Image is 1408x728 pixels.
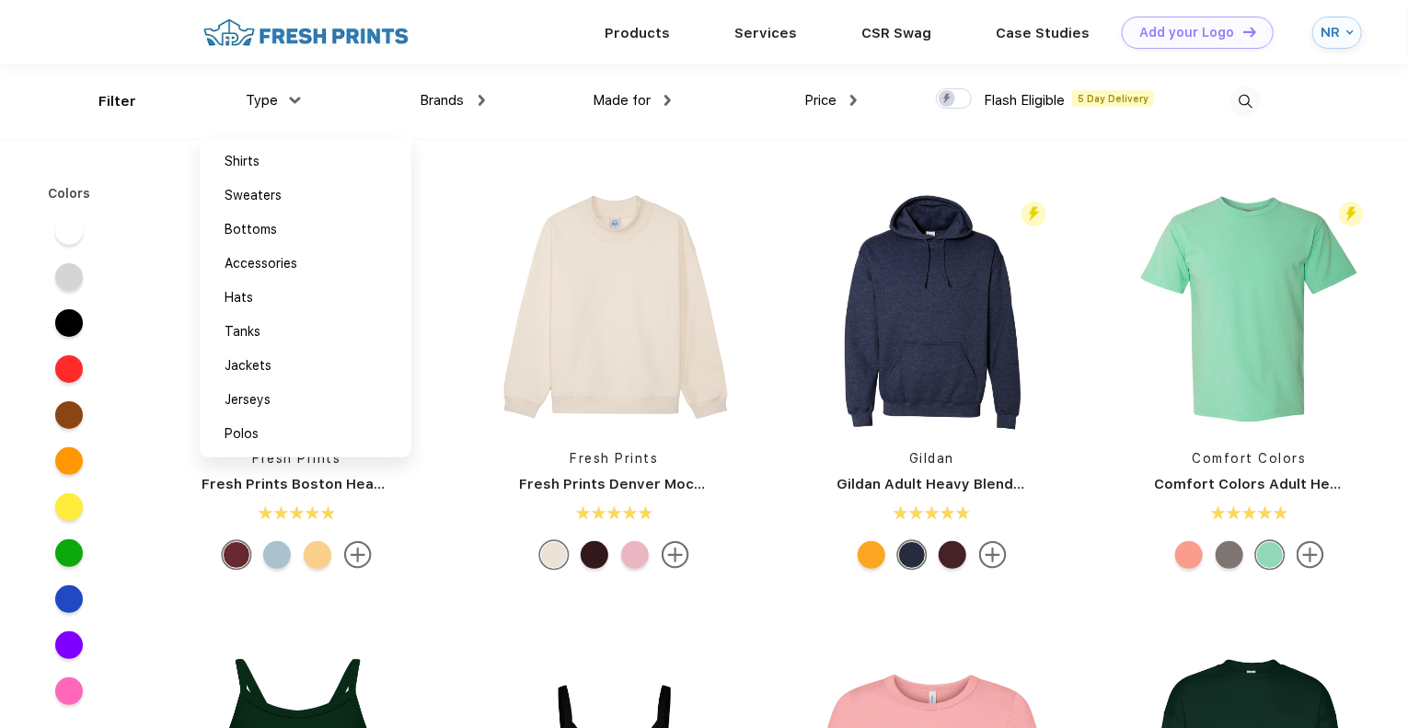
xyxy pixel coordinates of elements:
div: Pink [621,541,649,569]
span: Brands [421,92,465,109]
div: Bottoms [225,220,277,239]
div: Slate Blue [263,541,291,569]
span: Made for [593,92,651,109]
div: Ht Sprt Drk Navy [898,541,926,569]
div: Sweaters [225,186,282,205]
img: func=resize&h=266 [175,186,420,431]
div: Polos [225,424,259,444]
div: Crimson Red [223,541,250,569]
a: Products [605,25,670,41]
div: NR [1321,25,1342,40]
div: Island Reef [1256,541,1284,569]
a: Fresh Prints Boston Heavyweight Hoodie [202,476,493,492]
div: Tanks [225,322,260,341]
div: Add your Logo [1139,25,1234,40]
img: func=resize&h=266 [1127,186,1372,431]
img: more.svg [1297,541,1324,569]
span: Price [804,92,837,109]
img: func=resize&h=266 [492,186,737,431]
div: Buttermilk [540,541,568,569]
a: Fresh Prints [571,451,659,466]
img: fo%20logo%202.webp [198,17,414,49]
a: Fresh Prints [253,451,341,466]
div: Hats [225,288,253,307]
div: Bahama Yellow [304,541,331,569]
img: more.svg [662,541,689,569]
img: dropdown.png [479,95,485,106]
img: dropdown.png [850,95,857,106]
img: desktop_search.svg [1230,87,1261,117]
div: Jackets [225,356,271,376]
div: Gold [858,541,885,569]
a: Gildan Adult Heavy Blend 8 Oz. 50/50 Hooded Sweatshirt [837,476,1240,492]
a: Gildan [909,451,954,466]
img: flash_active_toggle.svg [1339,202,1364,226]
span: Flash Eligible [984,92,1065,109]
div: Colors [34,184,105,203]
div: Shirts [225,152,260,171]
img: func=resize&h=266 [810,186,1055,431]
img: dropdown.png [290,97,301,103]
img: arrow_down_blue.svg [1346,29,1354,36]
img: dropdown.png [664,95,671,106]
img: more.svg [344,541,372,569]
div: Accessories [225,254,297,273]
div: Grey [1216,541,1243,569]
img: flash_active_toggle.svg [1021,202,1046,226]
div: Burgundy [581,541,608,569]
img: DT [1243,27,1256,37]
img: more.svg [979,541,1007,569]
a: Comfort Colors [1193,451,1307,466]
div: Jerseys [225,390,271,410]
a: Fresh Prints Denver Mock Neck Heavyweight Sweatshirt [520,476,919,492]
span: Type [246,92,278,109]
div: Terracota [1175,541,1203,569]
span: 5 Day Delivery [1072,90,1154,107]
div: Ht Sp Drk Maroon [939,541,966,569]
div: Filter [98,91,136,112]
